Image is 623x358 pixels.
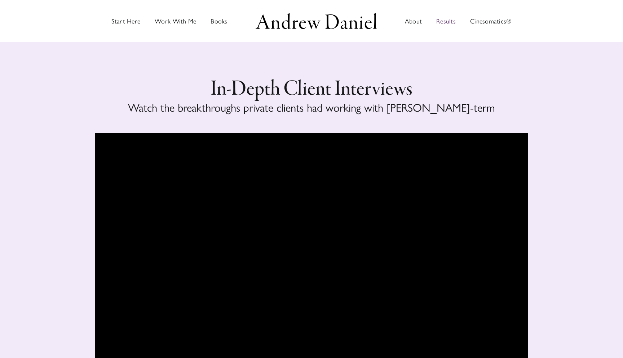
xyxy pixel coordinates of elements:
[155,18,196,25] span: Work With Me
[155,1,196,41] a: Work with Andrew in groups or private sessions
[211,1,227,41] a: Discover books written by Andrew Daniel
[111,18,140,25] span: Start Here
[470,18,512,25] span: Cinesomatics®
[211,18,227,25] span: Books
[95,101,528,115] h4: Watch the breakthroughs private clients had working with [PERSON_NAME]-term
[95,78,528,101] h2: In-Depth Client Interviews
[111,1,140,41] a: Start Here
[436,18,456,25] span: Results
[470,1,512,41] a: Cinesomatics®
[436,1,456,41] a: Results
[405,1,422,41] a: About
[405,18,422,25] span: About
[253,11,379,31] img: Andrew Daniel Logo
